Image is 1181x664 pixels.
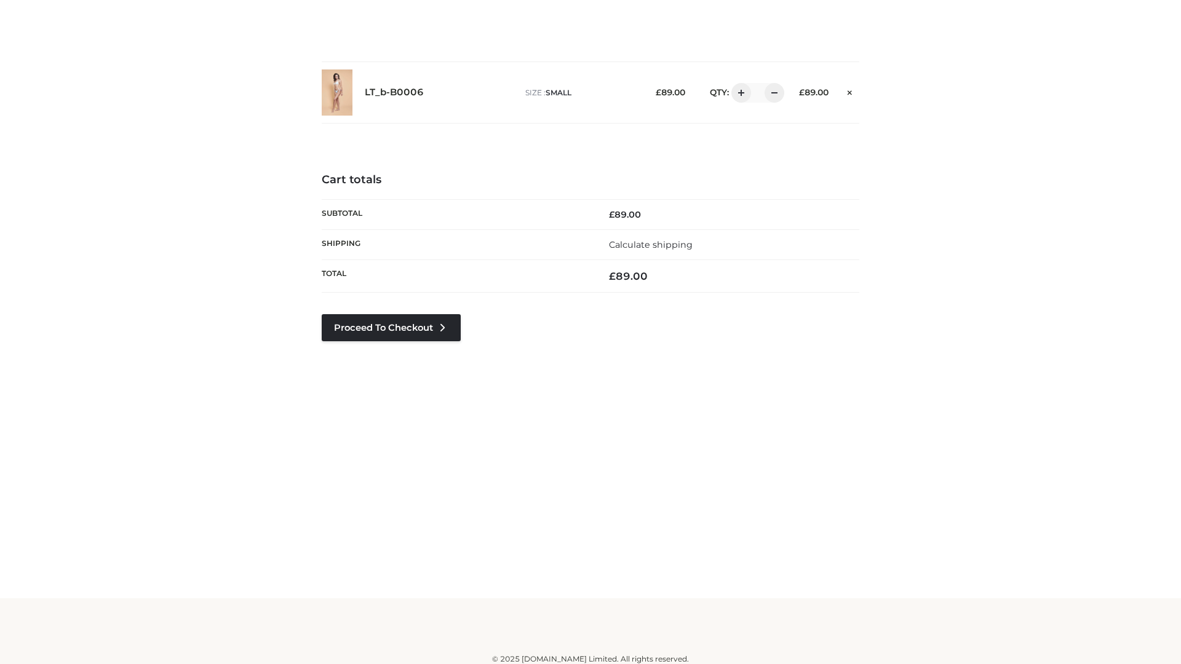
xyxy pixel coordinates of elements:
span: £ [609,270,616,282]
bdi: 89.00 [799,87,829,97]
a: Proceed to Checkout [322,314,461,341]
a: Remove this item [841,83,859,99]
div: QTY: [698,83,780,103]
span: SMALL [546,88,571,97]
bdi: 89.00 [656,87,685,97]
a: Calculate shipping [609,239,693,250]
bdi: 89.00 [609,209,641,220]
p: size : [525,87,637,98]
th: Subtotal [322,199,590,229]
span: £ [609,209,614,220]
span: £ [656,87,661,97]
h4: Cart totals [322,173,859,187]
bdi: 89.00 [609,270,648,282]
span: £ [799,87,805,97]
th: Total [322,260,590,293]
th: Shipping [322,229,590,259]
a: LT_b-B0006 [365,87,424,98]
